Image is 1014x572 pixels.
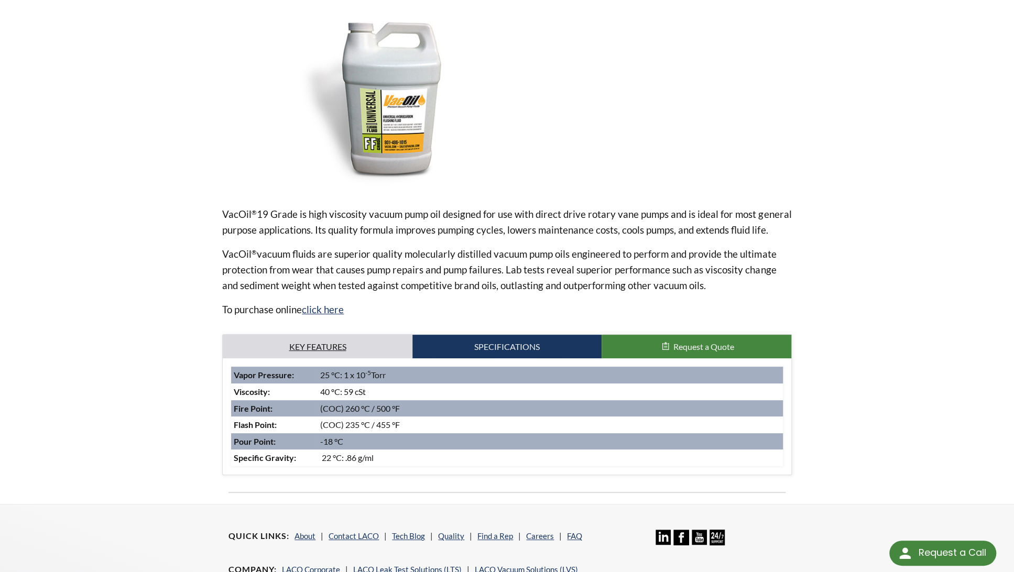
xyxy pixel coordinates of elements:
a: Contact LACO [329,531,379,541]
td: 22 °C: .86 g/ml [318,449,783,466]
span: Request a Quote [673,342,734,351]
td: (COC) 235 °C / 455 °F [318,416,783,433]
a: Tech Blog [392,531,425,541]
a: click here [302,303,344,315]
p: To purchase online [222,302,792,317]
sup: ® [252,248,257,256]
img: VacOil Universal Flushing Fluid image [222,3,555,190]
strong: Pour Point: [234,436,276,446]
a: Careers [526,531,554,541]
a: Key Features [223,335,412,359]
img: 24/7 Support Icon [710,530,725,545]
div: Request a Call [889,541,996,566]
strong: Specific Gravity: [234,453,296,463]
a: Find a Rep [477,531,513,541]
button: Request a Quote [602,335,791,359]
p: VacOil vacuum fluids are superior quality molecularly distilled vacuum pump oils engineered to pe... [222,246,792,293]
td: -18 °C [318,433,783,450]
td: (COC) 260 °C / 500 °F [318,400,783,417]
td: 40 ºC: 59 cSt [318,383,783,400]
td: 25 °C: 1 x 10 Torr [318,367,783,383]
img: round button [897,545,913,562]
a: 24/7 Support [710,537,725,547]
strong: Vapor Pressure: [234,370,294,380]
sup: -5 [365,369,371,377]
div: Request a Call [918,541,986,565]
a: FAQ [567,531,582,541]
sup: ® [252,208,257,216]
p: VacOil 19 Grade is high viscosity vacuum pump oil designed for use with direct drive rotary vane ... [222,206,792,238]
a: About [295,531,315,541]
h4: Quick Links [228,531,289,542]
strong: Viscosity: [234,387,270,397]
strong: Fire Point: [234,403,272,413]
strong: Flash Point: [234,420,277,430]
a: Specifications [412,335,602,359]
a: Quality [438,531,464,541]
